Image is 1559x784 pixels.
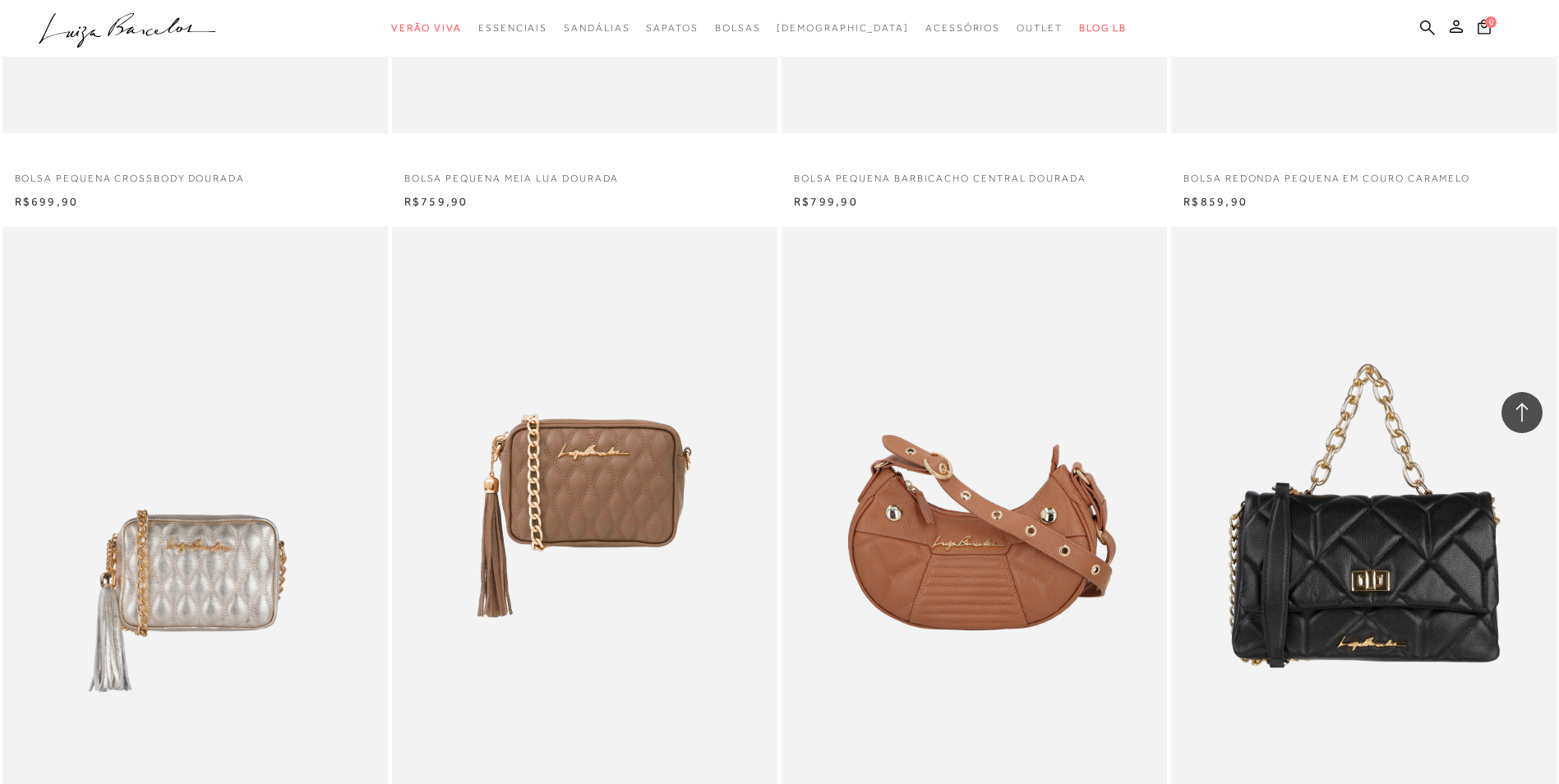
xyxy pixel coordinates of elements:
[715,22,761,34] span: Bolsas
[1079,22,1127,34] span: BLOG LB
[391,22,462,34] span: Verão Viva
[794,195,858,208] span: R$799,90
[478,22,547,34] span: Essenciais
[564,13,630,44] a: categoryNavScreenReaderText
[1473,18,1496,40] button: 0
[1485,16,1497,28] span: 0
[392,162,777,186] a: BOLSA PEQUENA MEIA LUA DOURADA
[1079,13,1127,44] a: BLOG LB
[1017,22,1063,34] span: Outlet
[1183,195,1248,208] span: R$859,90
[15,195,79,208] span: R$699,90
[404,195,468,208] span: R$759,90
[646,13,698,44] a: categoryNavScreenReaderText
[478,13,547,44] a: categoryNavScreenReaderText
[715,13,761,44] a: categoryNavScreenReaderText
[777,13,909,44] a: noSubCategoriesText
[2,162,388,186] a: BOLSA PEQUENA CROSSBODY DOURADA
[925,22,1000,34] span: Acessórios
[925,13,1000,44] a: categoryNavScreenReaderText
[782,162,1167,186] a: BOLSA PEQUENA BARBICACHO CENTRAL DOURADA
[564,22,630,34] span: Sandálias
[1017,13,1063,44] a: categoryNavScreenReaderText
[646,22,698,34] span: Sapatos
[1171,162,1557,186] a: BOLSA REDONDA PEQUENA EM COURO CARAMELO
[777,22,909,34] span: [DEMOGRAPHIC_DATA]
[391,13,462,44] a: categoryNavScreenReaderText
